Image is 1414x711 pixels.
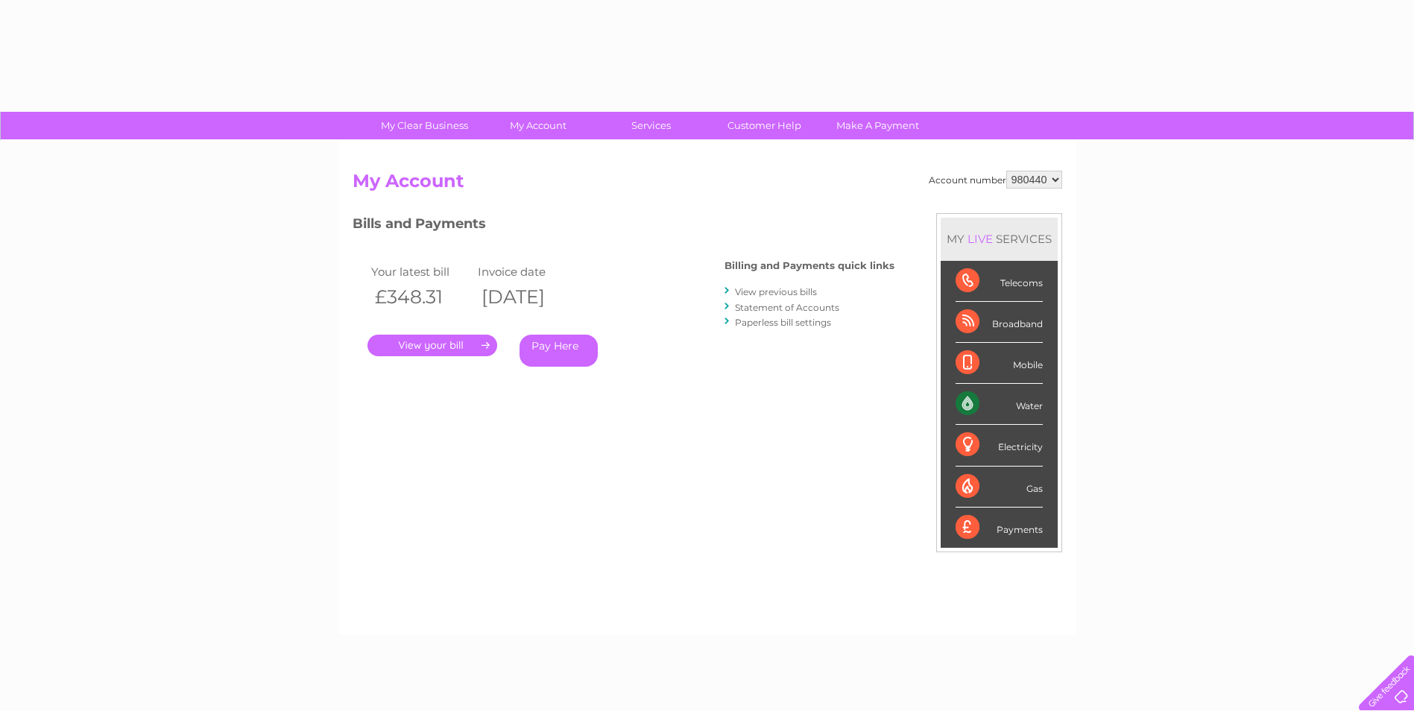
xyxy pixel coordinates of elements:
[956,508,1043,548] div: Payments
[965,232,996,246] div: LIVE
[735,286,817,297] a: View previous bills
[363,112,486,139] a: My Clear Business
[476,112,599,139] a: My Account
[735,317,831,328] a: Paperless bill settings
[816,112,939,139] a: Make A Payment
[353,171,1062,199] h2: My Account
[367,282,475,312] th: £348.31
[367,262,475,282] td: Your latest bill
[520,335,598,367] a: Pay Here
[929,171,1062,189] div: Account number
[735,302,839,313] a: Statement of Accounts
[956,425,1043,466] div: Electricity
[956,384,1043,425] div: Water
[941,218,1058,260] div: MY SERVICES
[956,261,1043,302] div: Telecoms
[353,213,894,239] h3: Bills and Payments
[956,467,1043,508] div: Gas
[474,282,581,312] th: [DATE]
[367,335,497,356] a: .
[725,260,894,271] h4: Billing and Payments quick links
[590,112,713,139] a: Services
[956,302,1043,343] div: Broadband
[956,343,1043,384] div: Mobile
[703,112,826,139] a: Customer Help
[474,262,581,282] td: Invoice date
